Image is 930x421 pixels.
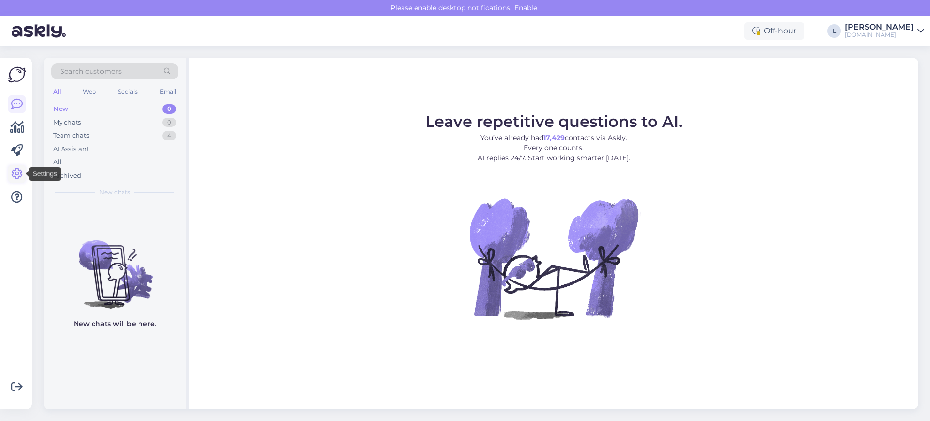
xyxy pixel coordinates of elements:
[81,85,98,98] div: Web
[845,23,924,39] a: [PERSON_NAME][DOMAIN_NAME]
[744,22,804,40] div: Off-hour
[425,133,682,163] p: You’ve already had contacts via Askly. Every one counts. AI replies 24/7. Start working smarter [...
[44,223,186,310] img: No chats
[51,85,62,98] div: All
[543,133,565,142] b: 17,429
[60,66,122,77] span: Search customers
[158,85,178,98] div: Email
[162,118,176,127] div: 0
[162,104,176,114] div: 0
[53,144,89,154] div: AI Assistant
[827,24,841,38] div: L
[74,319,156,329] p: New chats will be here.
[53,171,81,181] div: Archived
[425,112,682,131] span: Leave repetitive questions to AI.
[845,31,914,39] div: [DOMAIN_NAME]
[466,171,641,345] img: No Chat active
[53,104,68,114] div: New
[29,167,61,181] div: Settings
[162,131,176,140] div: 4
[53,157,62,167] div: All
[8,65,26,84] img: Askly Logo
[845,23,914,31] div: [PERSON_NAME]
[511,3,540,12] span: Enable
[116,85,139,98] div: Socials
[99,188,130,197] span: New chats
[53,118,81,127] div: My chats
[53,131,89,140] div: Team chats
